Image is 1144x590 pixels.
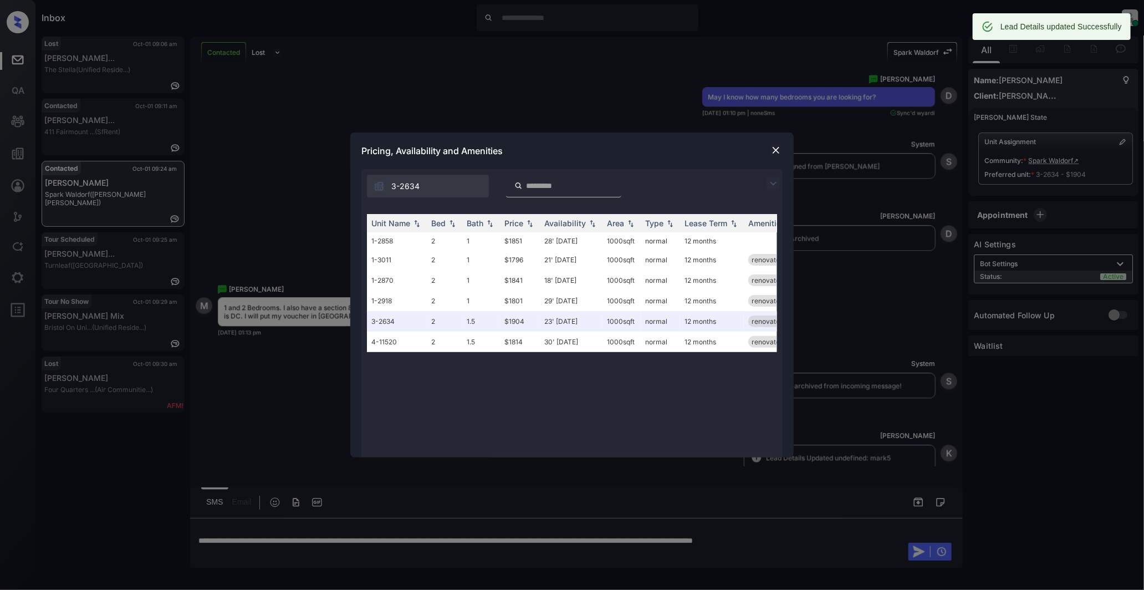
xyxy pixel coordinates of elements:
[641,311,680,332] td: normal
[680,311,744,332] td: 12 months
[427,332,462,352] td: 2
[367,311,427,332] td: 3-2634
[500,332,540,352] td: $1814
[391,180,420,192] span: 3-2634
[544,218,586,228] div: Availability
[752,338,784,346] span: renovated
[641,250,680,270] td: normal
[752,317,784,325] span: renovated
[462,311,500,332] td: 1.5
[540,291,602,311] td: 29' [DATE]
[431,218,446,228] div: Bed
[500,232,540,250] td: $1851
[607,218,624,228] div: Area
[602,270,641,291] td: 1000 sqft
[685,218,727,228] div: Lease Term
[367,291,427,311] td: 1-2918
[540,270,602,291] td: 18' [DATE]
[540,250,602,270] td: 21' [DATE]
[752,276,784,284] span: renovated
[350,133,794,169] div: Pricing, Availability and Amenities
[500,250,540,270] td: $1796
[728,220,739,227] img: sorting
[602,232,641,250] td: 1000 sqft
[467,218,483,228] div: Bath
[641,232,680,250] td: normal
[767,177,780,190] img: icon-zuma
[484,220,496,227] img: sorting
[462,232,500,250] td: 1
[427,291,462,311] td: 2
[540,311,602,332] td: 23' [DATE]
[641,291,680,311] td: normal
[540,232,602,250] td: 28' [DATE]
[680,291,744,311] td: 12 months
[514,181,523,191] img: icon-zuma
[752,256,784,264] span: renovated
[462,270,500,291] td: 1
[524,220,535,227] img: sorting
[770,145,782,156] img: close
[500,311,540,332] td: $1904
[602,311,641,332] td: 1000 sqft
[411,220,422,227] img: sorting
[447,220,458,227] img: sorting
[665,220,676,227] img: sorting
[625,220,636,227] img: sorting
[645,218,663,228] div: Type
[500,270,540,291] td: $1841
[462,291,500,311] td: 1
[367,232,427,250] td: 1-2858
[462,332,500,352] td: 1.5
[504,218,523,228] div: Price
[641,270,680,291] td: normal
[540,332,602,352] td: 30' [DATE]
[371,218,410,228] div: Unit Name
[1000,17,1122,37] div: Lead Details updated Successfully
[427,250,462,270] td: 2
[367,270,427,291] td: 1-2870
[367,332,427,352] td: 4-11520
[680,332,744,352] td: 12 months
[752,297,784,305] span: renovated
[680,232,744,250] td: 12 months
[680,250,744,270] td: 12 months
[602,332,641,352] td: 1000 sqft
[587,220,598,227] img: sorting
[602,250,641,270] td: 1000 sqft
[748,218,785,228] div: Amenities
[680,270,744,291] td: 12 months
[427,311,462,332] td: 2
[462,250,500,270] td: 1
[427,270,462,291] td: 2
[500,291,540,311] td: $1801
[374,181,385,192] img: icon-zuma
[427,232,462,250] td: 2
[641,332,680,352] td: normal
[602,291,641,311] td: 1000 sqft
[367,250,427,270] td: 1-3011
